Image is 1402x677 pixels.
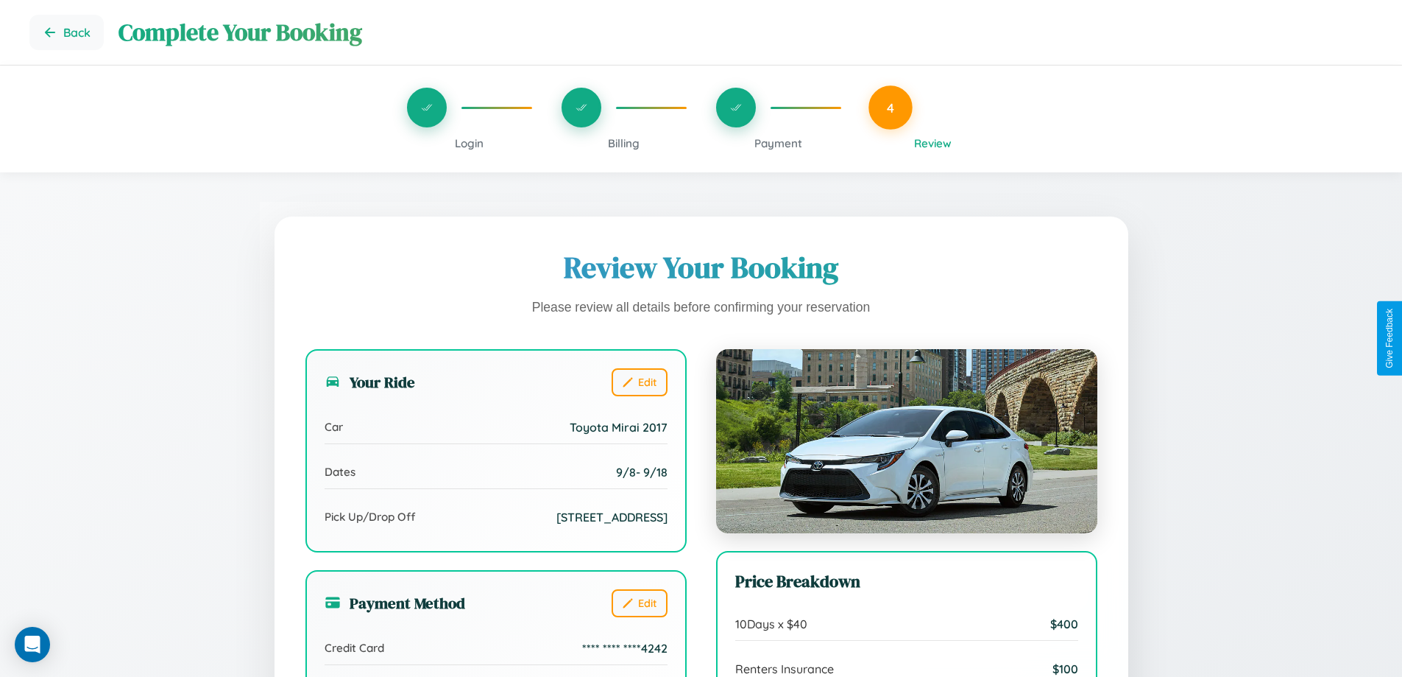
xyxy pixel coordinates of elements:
[616,465,668,480] span: 9 / 8 - 9 / 18
[612,368,668,396] button: Edit
[570,420,668,435] span: Toyota Mirai 2017
[735,617,807,631] span: 10 Days x $ 40
[556,510,668,525] span: [STREET_ADDRESS]
[325,420,343,434] span: Car
[608,136,640,150] span: Billing
[716,349,1097,533] img: Toyota Mirai
[754,136,802,150] span: Payment
[1384,309,1395,368] div: Give Feedback
[118,16,1373,49] h1: Complete Your Booking
[612,589,668,617] button: Edit
[887,99,894,116] span: 4
[325,641,384,655] span: Credit Card
[325,510,416,524] span: Pick Up/Drop Off
[29,15,104,50] button: Go back
[325,592,465,614] h3: Payment Method
[305,248,1097,287] h1: Review Your Booking
[735,570,1078,593] h3: Price Breakdown
[1050,617,1078,631] span: $ 400
[15,627,50,662] div: Open Intercom Messenger
[1052,662,1078,676] span: $ 100
[455,136,484,150] span: Login
[325,371,415,393] h3: Your Ride
[914,136,952,150] span: Review
[735,662,834,676] span: Renters Insurance
[325,465,355,479] span: Dates
[305,296,1097,320] p: Please review all details before confirming your reservation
